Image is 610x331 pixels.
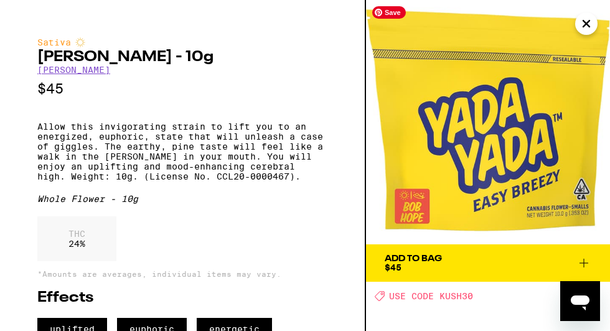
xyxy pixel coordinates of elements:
h2: [PERSON_NAME] - 10g [37,50,327,65]
button: Close [575,12,598,35]
div: Add To Bag [385,254,442,263]
a: [PERSON_NAME] [37,65,110,75]
span: $45 [385,262,401,272]
p: THC [68,229,85,239]
p: $45 [37,81,327,97]
div: 24 % [37,216,116,261]
img: sativaColor.svg [75,37,85,47]
span: Save [372,6,406,19]
p: *Amounts are averages, individual items may vary. [37,270,327,278]
button: Add To Bag$45 [366,244,610,282]
div: Sativa [37,37,327,47]
div: Whole Flower - 10g [37,194,327,204]
span: USE CODE KUSH30 [389,291,473,301]
iframe: Button to launch messaging window [560,281,600,321]
h2: Effects [37,290,327,305]
p: Allow this invigorating strain to lift you to an energized, euphoric, state that will unleash a c... [37,122,327,181]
